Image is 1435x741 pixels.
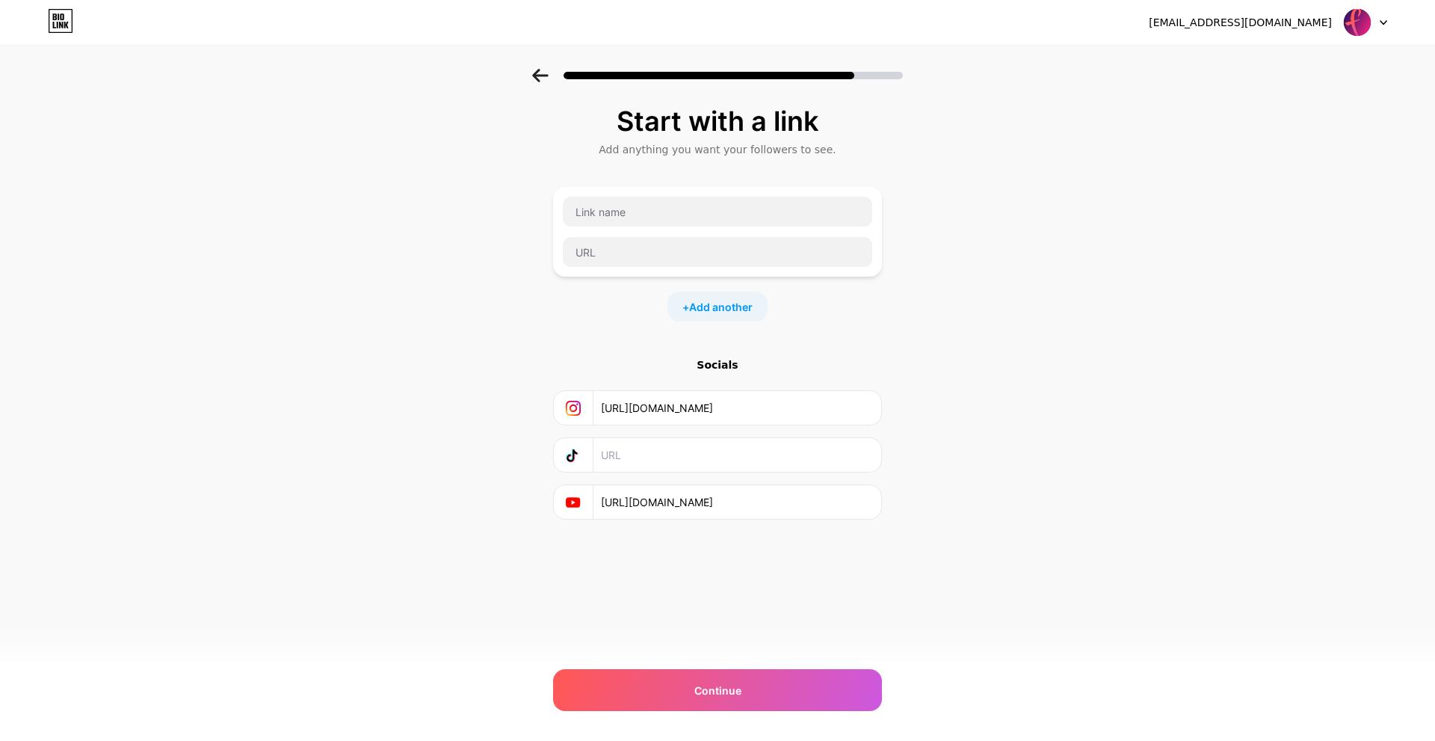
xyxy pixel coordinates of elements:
[1149,15,1332,31] div: [EMAIL_ADDRESS][DOMAIN_NAME]
[601,438,872,472] input: URL
[694,683,741,698] span: Continue
[667,292,768,322] div: +
[563,197,872,227] input: Link name
[689,299,753,315] span: Add another
[563,237,872,267] input: URL
[561,106,874,136] div: Start with a link
[553,357,882,372] div: Socials
[561,142,874,157] div: Add anything you want your followers to see.
[1343,8,1371,37] img: Iglesia FreeLife
[601,391,872,425] input: URL
[601,485,872,519] input: URL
